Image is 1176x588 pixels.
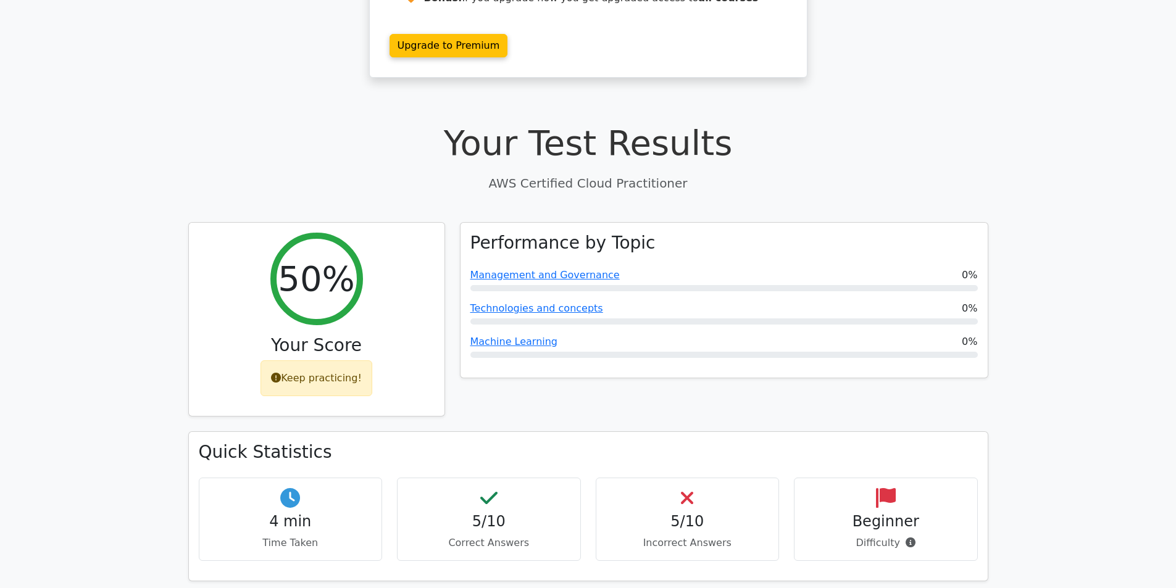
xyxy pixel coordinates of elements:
h3: Quick Statistics [199,442,978,463]
p: AWS Certified Cloud Practitioner [188,174,988,193]
h1: Your Test Results [188,122,988,164]
a: Technologies and concepts [470,302,603,314]
span: 0% [962,268,977,283]
h2: 50% [278,258,354,299]
p: Difficulty [804,536,967,550]
h4: 4 min [209,513,372,531]
h4: 5/10 [407,513,570,531]
span: 0% [962,334,977,349]
h3: Your Score [199,335,435,356]
h3: Performance by Topic [470,233,656,254]
div: Keep practicing! [261,360,372,396]
p: Time Taken [209,536,372,550]
a: Machine Learning [470,336,558,347]
h4: 5/10 [606,513,769,531]
p: Incorrect Answers [606,536,769,550]
a: Upgrade to Premium [390,34,508,57]
a: Management and Governance [470,269,620,281]
p: Correct Answers [407,536,570,550]
h4: Beginner [804,513,967,531]
span: 0% [962,301,977,316]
